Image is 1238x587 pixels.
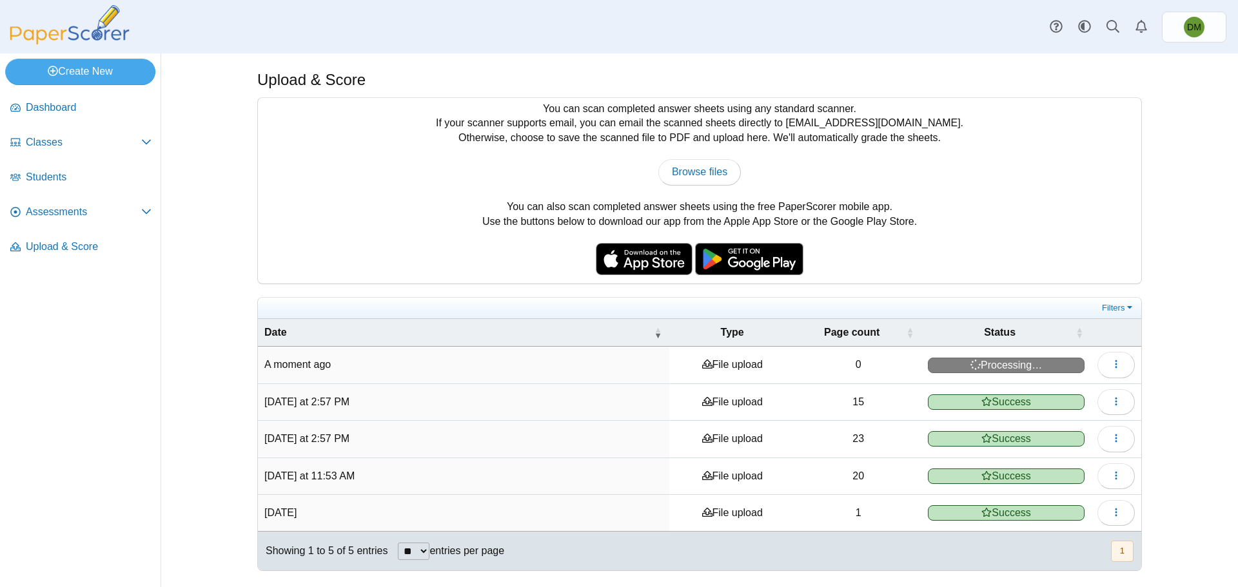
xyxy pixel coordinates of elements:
[669,384,795,421] td: File upload
[669,495,795,532] td: File upload
[672,166,727,177] span: Browse files
[669,421,795,457] td: File upload
[1162,12,1226,43] a: Domenic Mariani
[264,359,331,370] time: Aug 25, 2025 at 12:35 PM
[928,468,1085,484] span: Success
[795,458,921,495] td: 20
[795,384,921,421] td: 15
[1184,17,1204,37] span: Domenic Mariani
[264,327,287,338] span: Date
[5,5,134,44] img: PaperScorer
[264,507,297,518] time: Jul 31, 2025 at 11:27 AM
[984,327,1016,338] span: Status
[658,159,741,185] a: Browse files
[1111,541,1134,562] button: 1
[795,347,921,383] td: 0
[5,232,157,263] a: Upload & Score
[5,35,134,46] a: PaperScorer
[429,545,504,556] label: entries per page
[26,135,141,149] span: Classes
[264,433,349,444] time: Aug 22, 2025 at 2:57 PM
[257,69,366,91] h1: Upload & Score
[264,470,355,481] time: Aug 21, 2025 at 11:53 AM
[669,458,795,495] td: File upload
[928,431,1085,447] span: Success
[258,98,1141,284] div: You can scan completed answer sheets using any standard scanner. If your scanner supports email, ...
[26,205,141,219] span: Assessments
[795,495,921,532] td: 1
[928,505,1085,521] span: Success
[26,101,152,115] span: Dashboard
[5,59,155,84] a: Create New
[824,327,879,338] span: Page count
[1187,23,1201,32] span: Domenic Mariani
[5,197,157,228] a: Assessments
[1099,302,1138,314] a: Filters
[596,243,693,275] img: apple-store-badge.svg
[5,93,157,124] a: Dashboard
[1127,13,1155,41] a: Alerts
[26,170,152,184] span: Students
[695,243,803,275] img: google-play-badge.png
[928,358,1085,373] span: Processing…
[654,319,662,346] span: Date : Activate to remove sorting
[1076,319,1083,346] span: Status : Activate to sort
[5,128,157,159] a: Classes
[928,394,1085,410] span: Success
[5,162,157,193] a: Students
[906,319,914,346] span: Page count : Activate to sort
[26,240,152,254] span: Upload & Score
[795,421,921,457] td: 23
[1110,541,1134,562] nav: pagination
[264,396,349,407] time: Aug 22, 2025 at 2:57 PM
[258,532,388,570] div: Showing 1 to 5 of 5 entries
[721,327,744,338] span: Type
[669,347,795,383] td: File upload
